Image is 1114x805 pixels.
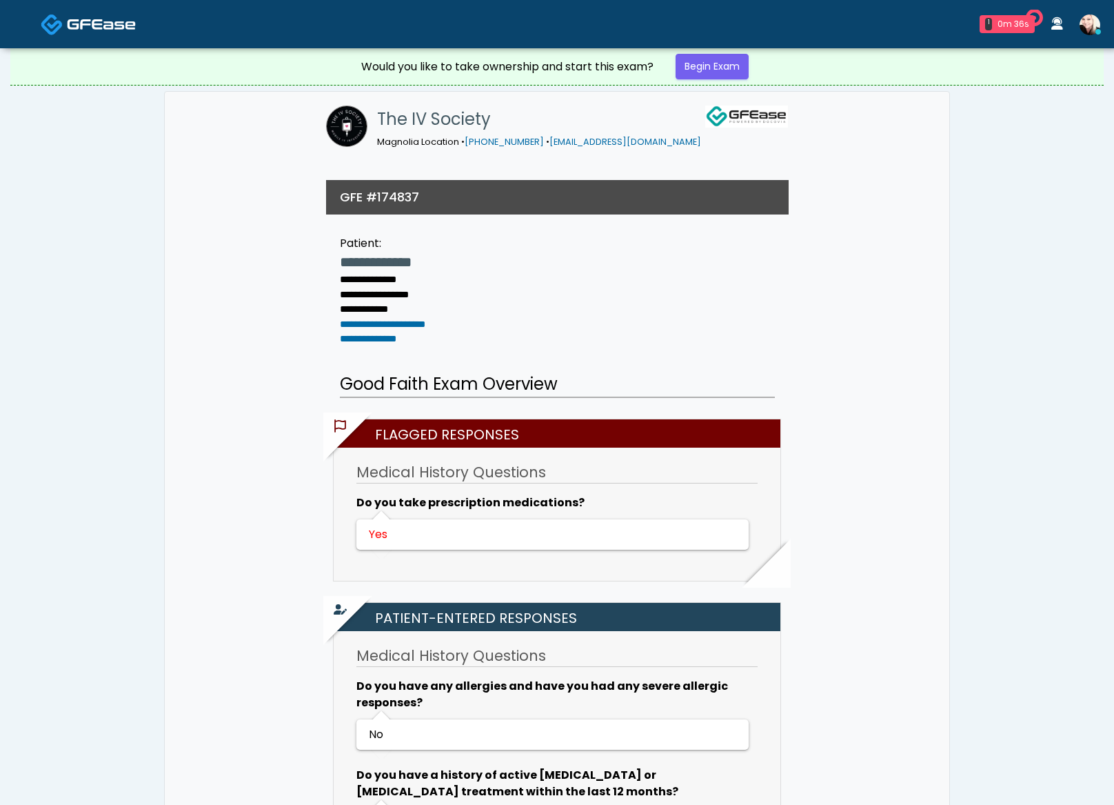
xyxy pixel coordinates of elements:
h2: Good Faith Exam Overview [340,372,775,398]
img: Docovia [41,13,63,36]
b: Do you have any allergies and have you had any severe allergic responses? [356,678,728,710]
b: Do you take prescription medications? [356,495,585,510]
a: Begin Exam [676,54,749,79]
h1: The IV Society [377,106,701,133]
h2: Patient-entered Responses [341,603,780,631]
img: Docovia [67,17,136,31]
img: GFEase Logo [705,106,788,128]
span: • [546,136,549,148]
div: 1 [985,18,992,30]
img: Cynthia Petersen [1080,14,1100,35]
div: Would you like to take ownership and start this exam? [361,59,654,75]
a: 1 0m 36s [971,10,1043,39]
div: 0m 36s [997,18,1029,30]
h3: Medical History Questions [356,646,758,667]
div: Patient: [340,235,425,252]
small: Magnolia Location [377,136,701,148]
img: The IV Society [326,106,367,147]
b: Do you have a history of active [MEDICAL_DATA] or [MEDICAL_DATA] treatment within the last 12 mon... [356,767,678,799]
a: Docovia [41,1,136,46]
a: [EMAIL_ADDRESS][DOMAIN_NAME] [549,136,701,148]
div: Yes [369,526,733,543]
span: • [461,136,465,148]
h3: GFE #174837 [340,188,419,206]
span: No [369,726,383,742]
a: [PHONE_NUMBER] [465,136,544,148]
h3: Medical History Questions [356,462,758,484]
h2: Flagged Responses [341,419,780,448]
